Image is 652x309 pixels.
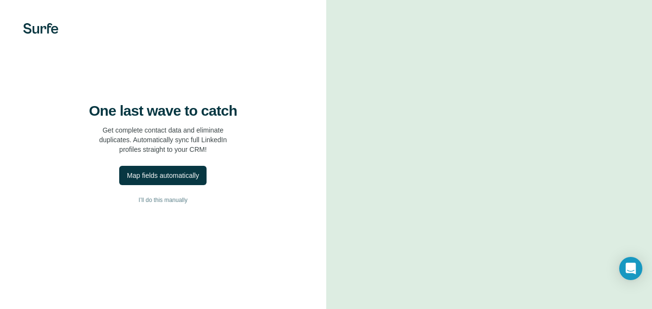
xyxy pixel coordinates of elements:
[89,102,237,120] h4: One last wave to catch
[23,23,58,34] img: Surfe's logo
[19,193,307,207] button: I’ll do this manually
[619,257,642,280] div: Open Intercom Messenger
[119,166,207,185] button: Map fields automatically
[99,125,227,154] p: Get complete contact data and eliminate duplicates. Automatically sync full LinkedIn profiles str...
[127,171,199,180] div: Map fields automatically
[139,196,187,204] span: I’ll do this manually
